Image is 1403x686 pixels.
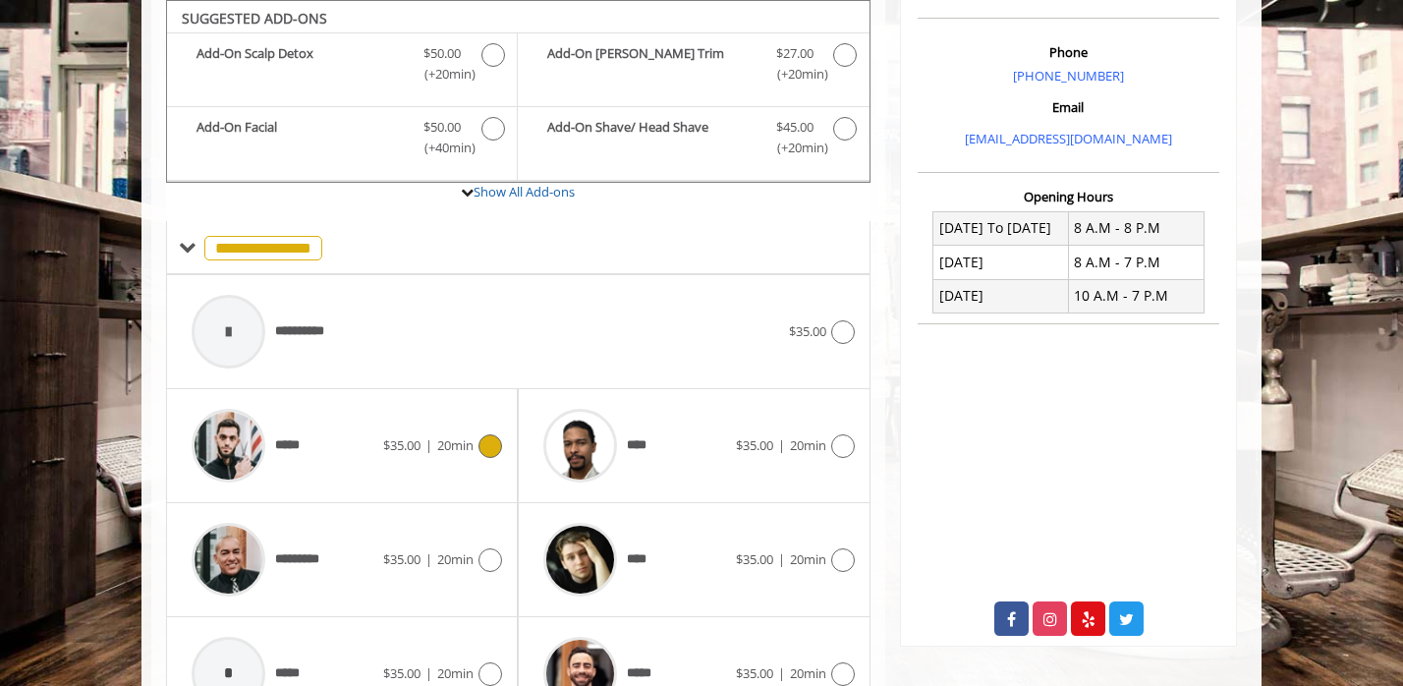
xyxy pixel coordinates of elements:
[437,550,474,568] span: 20min
[918,190,1219,203] h3: Opening Hours
[196,43,404,85] b: Add-On Scalp Detox
[177,117,507,163] label: Add-On Facial
[765,64,823,85] span: (+20min )
[965,130,1172,147] a: [EMAIL_ADDRESS][DOMAIN_NAME]
[789,322,826,340] span: $35.00
[437,664,474,682] span: 20min
[790,436,826,454] span: 20min
[776,43,814,64] span: $27.00
[765,138,823,158] span: (+20min )
[425,550,432,568] span: |
[528,43,859,89] label: Add-On Beard Trim
[736,550,773,568] span: $35.00
[778,550,785,568] span: |
[182,9,327,28] b: SUGGESTED ADD-ONS
[425,664,432,682] span: |
[528,117,859,163] label: Add-On Shave/ Head Shave
[425,436,432,454] span: |
[414,138,472,158] span: (+40min )
[933,246,1069,279] td: [DATE]
[1013,67,1124,85] a: [PHONE_NUMBER]
[923,45,1214,59] h3: Phone
[1068,211,1204,245] td: 8 A.M - 8 P.M
[736,436,773,454] span: $35.00
[778,664,785,682] span: |
[437,436,474,454] span: 20min
[933,211,1069,245] td: [DATE] To [DATE]
[547,117,756,158] b: Add-On Shave/ Head Shave
[776,117,814,138] span: $45.00
[383,436,421,454] span: $35.00
[790,550,826,568] span: 20min
[196,117,404,158] b: Add-On Facial
[790,664,826,682] span: 20min
[1068,279,1204,313] td: 10 A.M - 7 P.M
[177,43,507,89] label: Add-On Scalp Detox
[423,117,461,138] span: $50.00
[414,64,472,85] span: (+20min )
[423,43,461,64] span: $50.00
[923,100,1214,114] h3: Email
[383,550,421,568] span: $35.00
[474,183,575,200] a: Show All Add-ons
[778,436,785,454] span: |
[933,279,1069,313] td: [DATE]
[547,43,756,85] b: Add-On [PERSON_NAME] Trim
[383,664,421,682] span: $35.00
[736,664,773,682] span: $35.00
[1068,246,1204,279] td: 8 A.M - 7 P.M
